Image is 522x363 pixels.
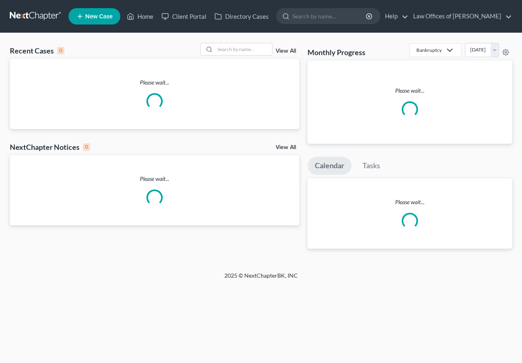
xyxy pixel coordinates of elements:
[292,9,367,24] input: Search by name...
[85,13,113,20] span: New Case
[57,47,64,54] div: 0
[307,198,512,206] p: Please wait...
[215,43,272,55] input: Search by name...
[210,9,273,24] a: Directory Cases
[276,145,296,150] a: View All
[355,157,387,175] a: Tasks
[123,9,157,24] a: Home
[83,143,90,151] div: 0
[409,9,512,24] a: Law Offices of [PERSON_NAME]
[10,46,64,56] div: Recent Cases
[307,47,365,57] h3: Monthly Progress
[157,9,210,24] a: Client Portal
[29,272,493,286] div: 2025 © NextChapterBK, INC
[10,78,299,87] p: Please wait...
[416,47,442,53] div: Bankruptcy
[307,157,352,175] a: Calendar
[10,175,299,183] p: Please wait...
[314,87,506,95] p: Please wait...
[10,142,90,152] div: NextChapter Notices
[276,48,296,54] a: View All
[381,9,408,24] a: Help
